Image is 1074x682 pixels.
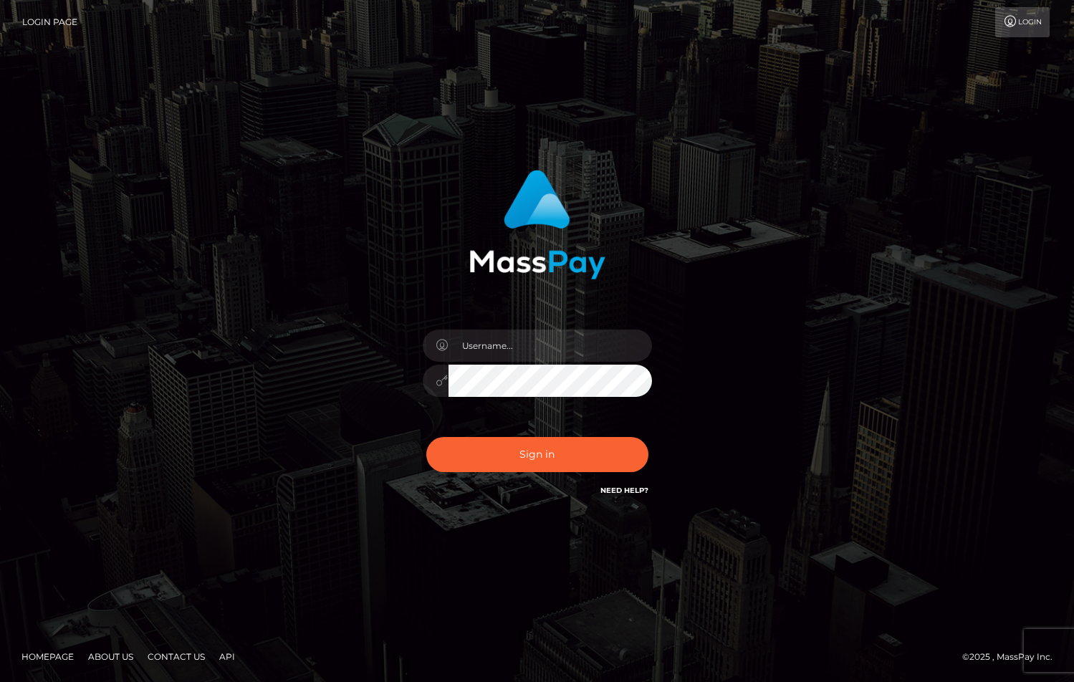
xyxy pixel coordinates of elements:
button: Sign in [426,437,648,472]
a: Homepage [16,645,80,668]
a: Login [995,7,1050,37]
input: Username... [449,330,652,362]
a: About Us [82,645,139,668]
a: Need Help? [600,486,648,495]
a: Contact Us [142,645,211,668]
img: MassPay Login [469,170,605,279]
a: Login Page [22,7,77,37]
div: © 2025 , MassPay Inc. [962,649,1063,665]
a: API [214,645,241,668]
